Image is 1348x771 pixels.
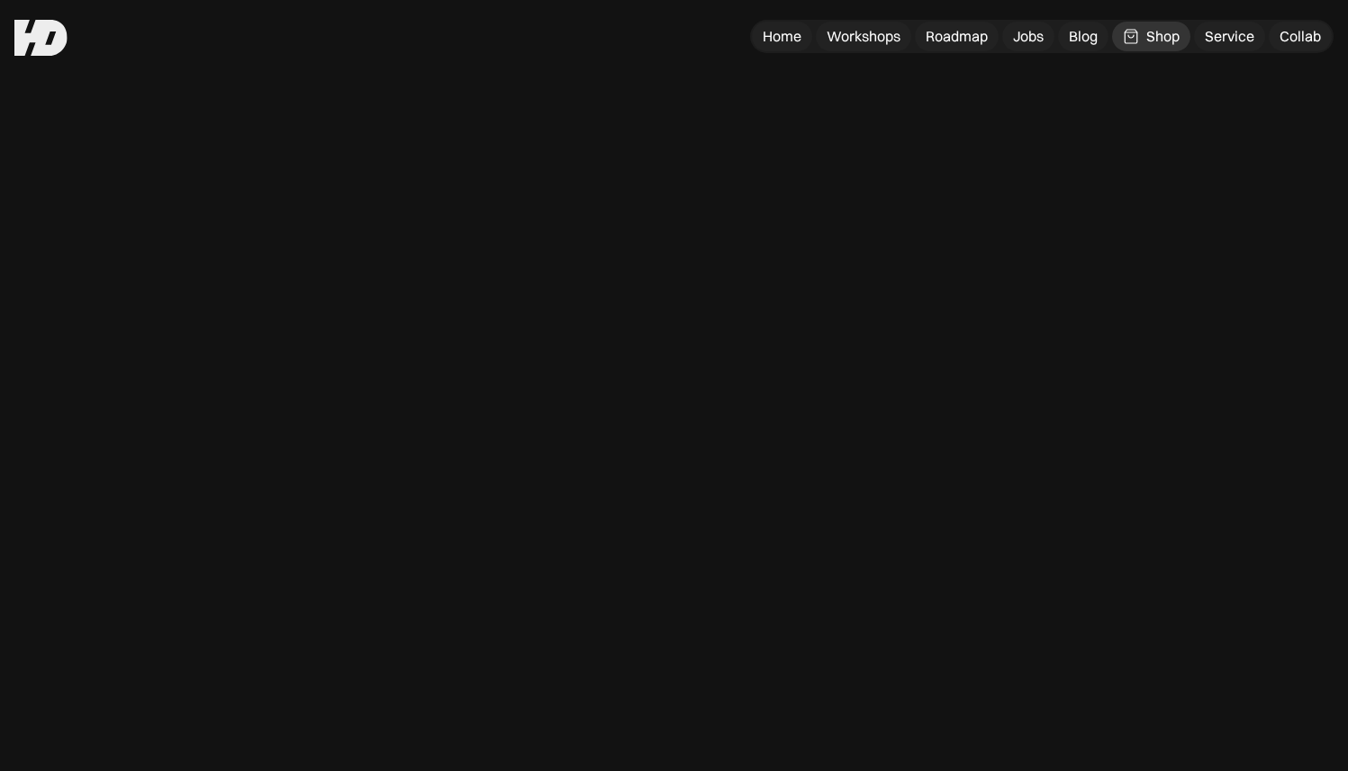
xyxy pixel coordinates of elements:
[1112,22,1190,51] a: Shop
[1069,27,1098,46] div: Blog
[816,22,911,51] a: Workshops
[915,22,999,51] a: Roadmap
[1013,27,1044,46] div: Jobs
[752,22,812,51] a: Home
[1194,22,1265,51] a: Service
[1058,22,1108,51] a: Blog
[1280,27,1321,46] div: Collab
[827,27,900,46] div: Workshops
[926,27,988,46] div: Roadmap
[1269,22,1332,51] a: Collab
[1002,22,1054,51] a: Jobs
[763,27,801,46] div: Home
[1205,27,1254,46] div: Service
[1146,27,1180,46] div: Shop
